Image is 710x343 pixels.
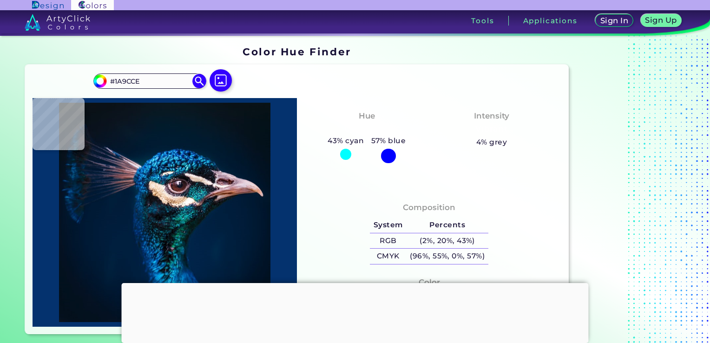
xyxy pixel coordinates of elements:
[32,1,63,10] img: ArtyClick Design logo
[407,233,488,249] h5: (2%, 20%, 43%)
[370,249,406,264] h5: CMYK
[359,109,375,123] h4: Hue
[192,74,206,88] img: icon search
[600,17,629,25] h5: Sign In
[122,283,589,341] iframe: Advertisement
[368,135,409,147] h5: 57% blue
[476,136,507,148] h5: 4% grey
[370,218,406,233] h5: System
[523,17,578,24] h3: Applications
[370,233,406,249] h5: RGB
[243,45,351,59] h1: Color Hue Finder
[595,14,633,27] a: Sign In
[210,69,232,92] img: icon picture
[341,124,393,135] h3: Cyan-Blue
[25,14,90,31] img: logo_artyclick_colors_white.svg
[403,201,455,214] h4: Composition
[472,124,512,135] h3: Vibrant
[407,249,488,264] h5: (96%, 55%, 0%, 57%)
[106,75,193,87] input: type color..
[645,16,677,24] h5: Sign Up
[640,14,682,27] a: Sign Up
[324,135,368,147] h5: 43% cyan
[471,17,494,24] h3: Tools
[407,218,488,233] h5: Percents
[474,109,509,123] h4: Intensity
[419,276,440,289] h4: Color
[37,103,292,322] img: img_pavlin.jpg
[572,43,689,338] iframe: Advertisement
